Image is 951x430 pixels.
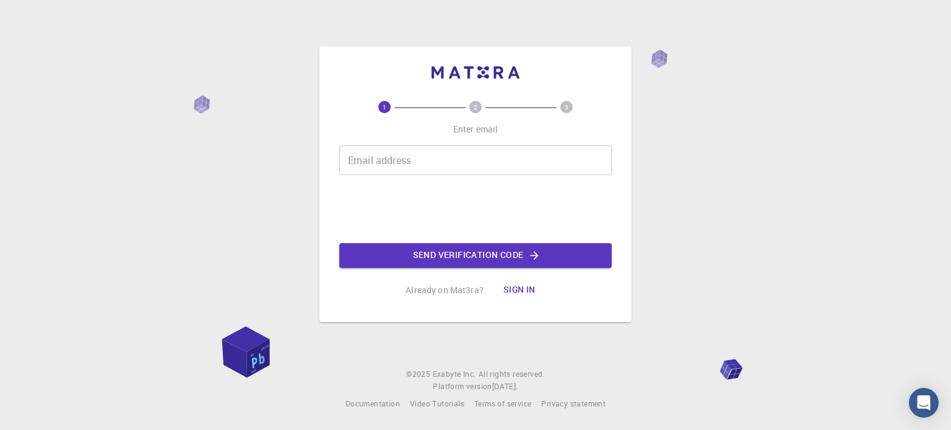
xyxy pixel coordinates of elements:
[541,398,606,410] a: Privacy statement
[474,103,477,111] text: 2
[433,381,492,393] span: Platform version
[479,368,545,381] span: All rights reserved.
[909,388,939,418] div: Open Intercom Messenger
[493,278,545,303] button: Sign in
[541,398,606,408] span: Privacy statement
[339,243,612,268] button: Send verification code
[474,398,531,408] span: Terms of service
[410,398,464,410] a: Video Tutorials
[381,185,570,233] iframe: reCAPTCHA
[345,398,400,410] a: Documentation
[565,103,568,111] text: 3
[492,381,518,391] span: [DATE] .
[474,398,531,410] a: Terms of service
[410,398,464,408] span: Video Tutorials
[453,123,498,135] p: Enter email
[406,284,484,296] p: Already on Mat3ra?
[345,398,400,408] span: Documentation
[383,103,386,111] text: 1
[492,381,518,393] a: [DATE].
[433,368,476,381] a: Exabyte Inc.
[406,368,432,381] span: © 2025
[433,369,476,379] span: Exabyte Inc.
